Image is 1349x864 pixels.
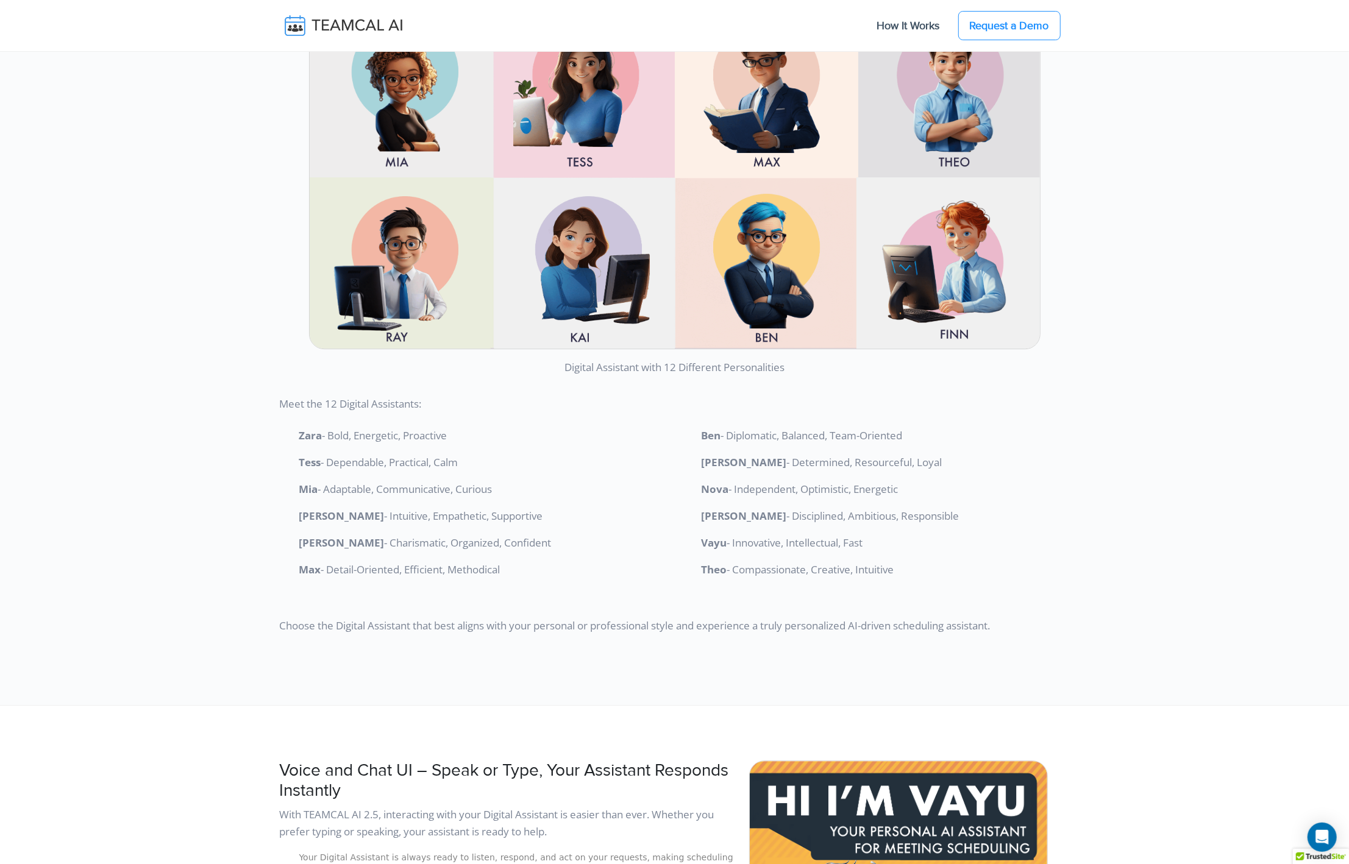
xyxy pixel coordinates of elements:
span: - Bold, Energetic, Proactive [322,428,447,442]
strong: [PERSON_NAME] [702,455,787,469]
a: Request a Demo [958,11,1061,40]
strong: [PERSON_NAME] [299,536,385,550]
strong: Theo [702,562,727,576]
span: - Adaptable, Communicative, Curious [318,482,493,496]
span: - Compassionate, Creative, Intuitive [727,562,894,576]
a: How It Works [865,13,952,38]
span: - Intuitive, Empathetic, Supportive [385,509,543,523]
p: Meet the 12 Digital Assistants: [272,386,1077,413]
span: - Determined, Resourceful, Loyal [787,455,942,469]
strong: Vayu [702,536,727,550]
span: - Disciplined, Ambitious, Responsible [787,509,959,523]
strong: Zara [299,428,322,442]
strong: Tess [299,455,321,469]
span: - Diplomatic, Balanced, Team-Oriented [721,428,903,442]
span: - Innovative, Intellectual, Fast [727,536,863,550]
p: Digital Assistant with 12 Different Personalities [280,349,1070,376]
strong: Ben [702,428,721,442]
p: With TEAMCAL AI 2.5, interacting with your Digital Assistant is easier than ever. Whether you pre... [280,806,735,840]
strong: [PERSON_NAME] [299,509,385,523]
strong: Max [299,562,321,576]
strong: Mia [299,482,318,496]
p: Choose the Digital Assistant that best aligns with your personal or professional style and experi... [272,588,1077,634]
strong: [PERSON_NAME] [702,509,787,523]
span: - Detail-Oriented, Efficient, Methodical [321,562,500,576]
strong: Nova [702,482,729,496]
h3: Voice and Chat UI – Speak or Type, Your Assistant Responds Instantly [280,760,735,801]
span: - Independent, Optimistic, Energetic [729,482,899,496]
span: - Charismatic, Organized, Confident [385,536,552,550]
div: Open Intercom Messenger [1308,823,1337,852]
span: - Dependable, Practical, Calm [321,455,458,469]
